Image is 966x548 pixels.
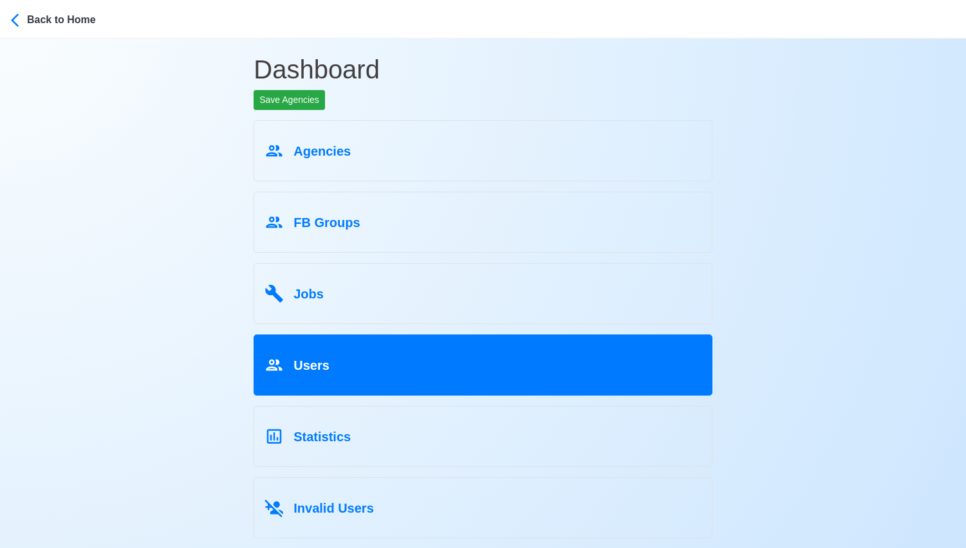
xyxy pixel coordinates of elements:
[254,334,712,396] a: Users
[10,4,124,34] button: Back to Home
[293,215,360,230] span: FB Groups
[254,90,325,110] button: Save Agencies
[293,501,374,515] span: Invalid Users
[293,358,330,372] span: Users
[254,477,712,538] a: Invalid Users
[254,406,712,467] a: Statistics
[254,39,712,90] h1: Dashboard
[254,263,712,324] a: Jobs
[293,430,351,444] span: Statistics
[293,144,351,158] span: Agencies
[254,192,712,253] a: FB Groups
[254,120,712,181] a: Agencies
[293,287,324,301] span: Jobs
[27,10,124,28] div: Back to Home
